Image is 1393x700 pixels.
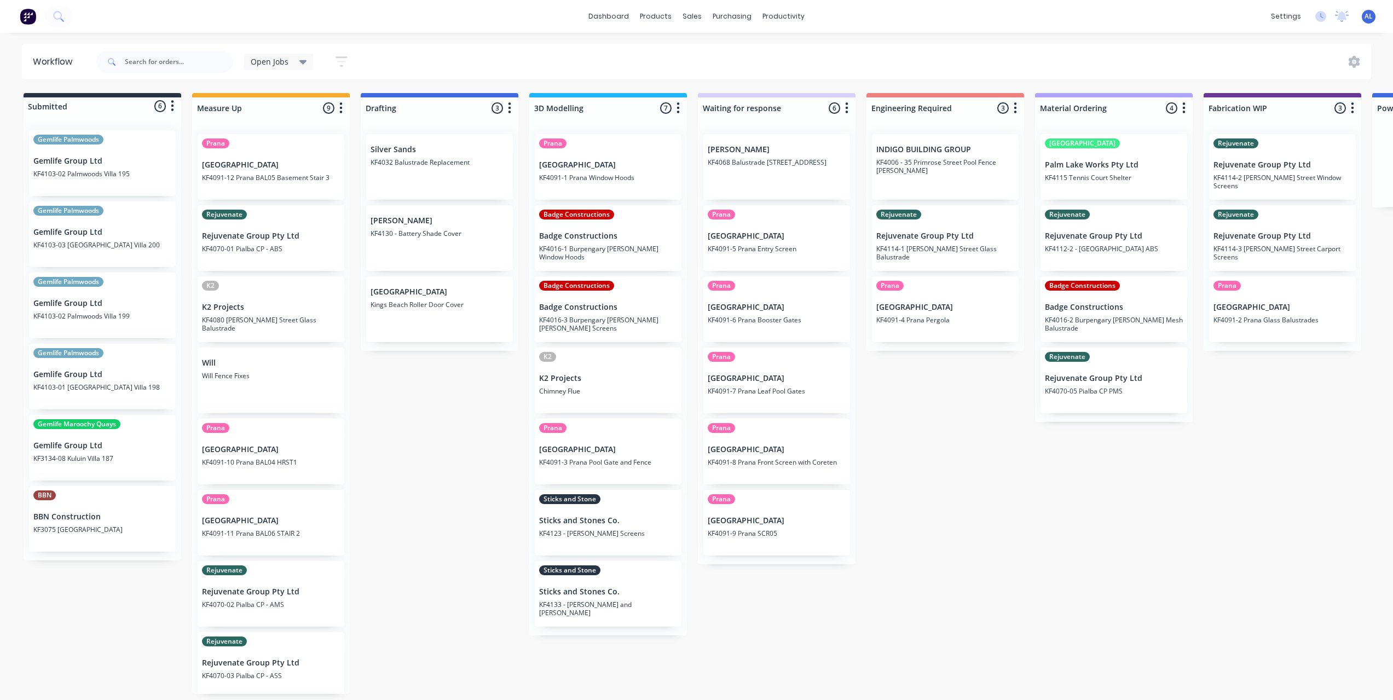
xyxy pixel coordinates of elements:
div: Prana[GEOGRAPHIC_DATA]KF4091-8 Prana Front Screen with Coreten [703,419,850,484]
p: Sticks and Stones Co. [539,587,677,597]
p: [GEOGRAPHIC_DATA] [708,303,846,312]
p: KF4091-3 Prana Pool Gate and Fence [539,458,677,466]
div: Prana [708,352,735,362]
div: Gemlife Maroochy Quays [33,419,120,429]
p: KF4091-9 Prana SCR05 [708,529,846,537]
p: Badge Constructions [1045,303,1183,312]
div: Rejuvenate [1045,210,1090,219]
p: Rejuvenate Group Pty Ltd [876,232,1014,241]
p: Badge Constructions [539,232,677,241]
p: [GEOGRAPHIC_DATA] [708,374,846,383]
div: Gemlife PalmwoodsGemlife Group LtdKF4103-02 Palmwoods Villa 199 [29,273,176,338]
p: KF4070-02 Pialba CP - AMS [202,600,340,609]
div: Prana [708,423,735,433]
p: K2 Projects [202,303,340,312]
p: KF4091-6 Prana Booster Gates [708,316,846,324]
p: KF4070-03 Pialba CP - ASS [202,672,340,680]
div: K2 [202,281,219,291]
div: [PERSON_NAME]KF4130 - Battery Shade Cover [366,205,513,271]
div: Gemlife PalmwoodsGemlife Group LtdKF4103-02 Palmwoods Villa 195 [29,130,176,196]
div: RejuvenateRejuvenate Group Pty LtdKF4070-05 Pialba CP PMS [1041,348,1187,413]
p: KF4103-02 Palmwoods Villa 199 [33,312,171,320]
p: KF4123 - [PERSON_NAME] Screens [539,529,677,537]
div: K2K2 ProjectsKF4080 [PERSON_NAME] Street Glass Balustrade [198,276,344,342]
p: KF4016-2 Burpengary [PERSON_NAME] Mesh Balustrade [1045,316,1183,332]
p: KF4091-8 Prana Front Screen with Coreten [708,458,846,466]
div: Prana[GEOGRAPHIC_DATA]KF4091-1 Prana Window Hoods [535,134,681,200]
p: Gemlife Group Ltd [33,370,171,379]
p: KF4133 - [PERSON_NAME] and [PERSON_NAME] [539,600,677,617]
div: Prana[GEOGRAPHIC_DATA]KF4091-5 Prana Entry Screen [703,205,850,271]
p: Gemlife Group Ltd [33,441,171,450]
p: [GEOGRAPHIC_DATA] [539,160,677,170]
div: Prana[GEOGRAPHIC_DATA]KF4091-6 Prana Booster Gates [703,276,850,342]
div: products [634,8,677,25]
div: Prana [708,210,735,219]
p: Gemlife Group Ltd [33,228,171,237]
div: K2 [539,352,556,362]
div: Rejuvenate [1213,210,1258,219]
div: Badge ConstructionsBadge ConstructionsKF4016-2 Burpengary [PERSON_NAME] Mesh Balustrade [1041,276,1187,342]
span: Open Jobs [251,56,288,67]
p: K2 Projects [539,374,677,383]
p: [GEOGRAPHIC_DATA] [876,303,1014,312]
div: Sticks and Stone [539,565,600,575]
p: KF4103-03 [GEOGRAPHIC_DATA] Villa 200 [33,241,171,249]
p: Palm Lake Works Pty Ltd [1045,160,1183,170]
div: sales [677,8,707,25]
div: [GEOGRAPHIC_DATA]Palm Lake Works Pty LtdKF4115 Tennis Court Shelter [1041,134,1187,200]
div: Prana [1213,281,1241,291]
div: Prana [539,138,567,148]
div: Prana[GEOGRAPHIC_DATA]KF4091-9 Prana SCR05 [703,490,850,556]
p: KF4114-3 [PERSON_NAME] Street Carport Screens [1213,245,1351,261]
div: Gemlife PalmwoodsGemlife Group LtdKF4103-03 [GEOGRAPHIC_DATA] Villa 200 [29,201,176,267]
p: Badge Constructions [539,303,677,312]
div: Badge Constructions [539,281,614,291]
div: Prana[GEOGRAPHIC_DATA]KF4091-2 Prana Glass Balustrades [1209,276,1356,342]
div: Prana[GEOGRAPHIC_DATA]KF4091-7 Prana Leaf Pool Gates [703,348,850,413]
p: BBN Construction [33,512,171,522]
div: Badge Constructions [1045,281,1120,291]
p: KF4091-7 Prana Leaf Pool Gates [708,387,846,395]
div: [PERSON_NAME]KF4068 Balustrade [STREET_ADDRESS] [703,134,850,200]
p: KF4006 - 35 Primrose Street Pool Fence [PERSON_NAME] [876,158,1014,175]
p: [PERSON_NAME] [708,145,846,154]
p: [GEOGRAPHIC_DATA] [708,445,846,454]
div: Prana[GEOGRAPHIC_DATA]KF4091-11 Prana BAL06 STAIR 2 [198,490,344,556]
p: Rejuvenate Group Pty Ltd [1045,232,1183,241]
div: Workflow [33,55,78,68]
div: Rejuvenate [202,637,247,646]
div: Prana [539,423,567,433]
p: Will Fence Fixes [202,372,340,380]
p: KF4091-4 Prana Pergola [876,316,1014,324]
p: Rejuvenate Group Pty Ltd [202,232,340,241]
p: KF4070-05 Pialba CP PMS [1045,387,1183,395]
p: Rejuvenate Group Pty Ltd [1213,232,1351,241]
div: WillWill Fence Fixes [198,348,344,413]
p: KF4068 Balustrade [STREET_ADDRESS] [708,158,846,166]
p: [GEOGRAPHIC_DATA] [202,516,340,525]
div: Prana[GEOGRAPHIC_DATA]KF4091-4 Prana Pergola [872,276,1019,342]
div: Prana [202,494,229,504]
div: Prana[GEOGRAPHIC_DATA]KF4091-12 Prana BAL05 Basement Stair 3 [198,134,344,200]
p: Gemlife Group Ltd [33,157,171,166]
div: Prana [202,423,229,433]
p: Rejuvenate Group Pty Ltd [202,658,340,668]
img: Factory [20,8,36,25]
div: RejuvenateRejuvenate Group Pty LtdKF4114-2 [PERSON_NAME] Street Window Screens [1209,134,1356,200]
p: [GEOGRAPHIC_DATA] [202,445,340,454]
div: Sticks and Stone [539,494,600,504]
p: KF4130 - Battery Shade Cover [371,229,508,238]
div: Rejuvenate [876,210,921,219]
div: RejuvenateRejuvenate Group Pty LtdKF4114-1 [PERSON_NAME] Street Glass Balustrade [872,205,1019,271]
div: RejuvenateRejuvenate Group Pty LtdKF4070-03 Pialba CP - ASS [198,632,344,698]
div: purchasing [707,8,757,25]
div: Silver SandsKF4032 Balustrade Replacement [366,134,513,200]
p: Gemlife Group Ltd [33,299,171,308]
p: [GEOGRAPHIC_DATA] [708,232,846,241]
p: KF3075 [GEOGRAPHIC_DATA] [33,525,171,534]
div: Gemlife Maroochy QuaysGemlife Group LtdKF3134-08 Kuluin Villa 187 [29,415,176,481]
p: Silver Sands [371,145,508,154]
div: Rejuvenate [202,565,247,575]
div: Gemlife Palmwoods [33,348,103,358]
